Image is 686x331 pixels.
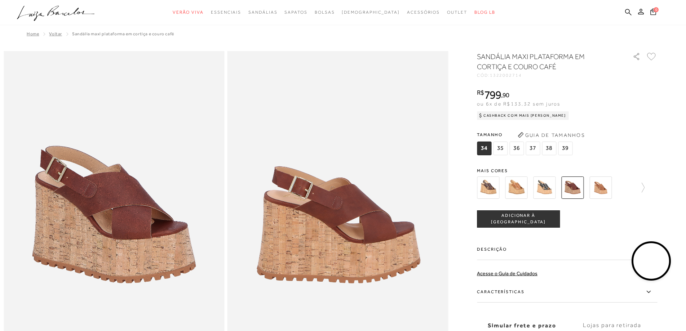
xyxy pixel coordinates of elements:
[561,176,584,199] img: SANDÁLIA MAXI PLATAFORMA EM CORTIÇA E COURO CAFÉ
[342,6,400,19] a: noSubCategoriesText
[27,31,39,36] a: Home
[589,176,612,199] img: SANDÁLIA MAXI PLATAFORMA EM CORTIÇA E COURO CARAMELO
[407,6,440,19] a: noSubCategoriesText
[484,88,501,101] span: 799
[533,176,556,199] img: SANDÁLIA MAXI PLATAFORMA CORTIÇA PRETO
[72,31,174,36] span: SANDÁLIA MAXI PLATAFORMA EM CORTIÇA E COURO CAFÉ
[490,73,522,78] span: 1322002714
[477,73,621,77] div: CÓD:
[49,31,62,36] a: Voltar
[315,6,335,19] a: noSubCategoriesText
[211,10,241,15] span: Essenciais
[526,142,540,155] span: 37
[447,6,467,19] a: noSubCategoriesText
[342,10,400,15] span: [DEMOGRAPHIC_DATA]
[447,10,467,15] span: Outlet
[474,10,495,15] span: BLOG LB
[515,129,587,141] button: Guia de Tamanhos
[173,10,204,15] span: Verão Viva
[474,6,495,19] a: BLOG LB
[477,142,491,155] span: 34
[503,91,509,99] span: 90
[505,176,527,199] img: SANDÁLIA MAXI PLATAFORMA CORTIÇA CARAMELO
[654,7,659,12] span: 0
[477,111,569,120] div: Cashback com Mais [PERSON_NAME]
[648,8,658,18] button: 0
[477,282,657,303] label: Características
[477,213,559,225] span: ADICIONAR À [GEOGRAPHIC_DATA]
[248,6,277,19] a: noSubCategoriesText
[477,52,612,72] h1: SANDÁLIA MAXI PLATAFORMA EM CORTIÇA E COURO CAFÉ
[501,92,509,98] i: ,
[509,142,524,155] span: 36
[284,10,307,15] span: Sapatos
[477,270,537,276] a: Acesse o Guia de Cuidados
[477,239,657,260] label: Descrição
[284,6,307,19] a: noSubCategoriesText
[477,176,499,199] img: SANDÁLIA DE SALTO ALTO PLATAFORMA EM COURO TEXTURIZADO CAFÉ
[542,142,556,155] span: 38
[315,10,335,15] span: Bolsas
[248,10,277,15] span: Sandálias
[558,142,572,155] span: 39
[477,169,657,173] span: Mais cores
[477,101,560,107] span: ou 6x de R$133,32 sem juros
[407,10,440,15] span: Acessórios
[211,6,241,19] a: noSubCategoriesText
[477,210,560,228] button: ADICIONAR À [GEOGRAPHIC_DATA]
[477,129,574,140] span: Tamanho
[477,89,484,96] i: R$
[493,142,508,155] span: 35
[173,6,204,19] a: noSubCategoriesText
